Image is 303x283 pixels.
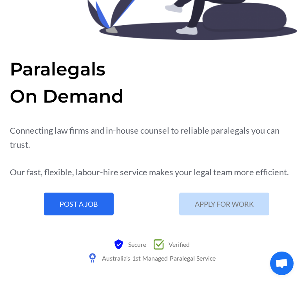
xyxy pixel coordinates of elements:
h1: Paralegals On Demand [10,55,293,110]
div: Our fast, flexible, labour-hire service makes your legal team more efficient. [10,165,293,179]
span: Australia’s 1st Managed Paralegal Service [100,251,216,265]
a: APPLY FOR WORK [179,193,269,215]
span: POST A JOB [60,200,98,208]
span: APPLY FOR WORK [195,200,254,208]
a: Open chat [270,252,294,275]
div: Connecting law firms and in-house counsel to reliable paralegals you can trust. [10,123,293,152]
span: Verified [167,237,190,251]
span: Secure [126,237,146,251]
a: POST A JOB [44,193,114,215]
